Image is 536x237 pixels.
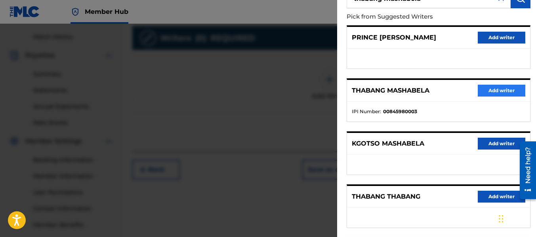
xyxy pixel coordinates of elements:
span: Member Hub [85,7,128,16]
button: Add writer [478,32,525,44]
img: MLC Logo [10,6,40,17]
p: PRINCE [PERSON_NAME] [352,33,436,42]
button: Add writer [478,85,525,97]
div: Drag [499,207,504,231]
button: Add writer [478,138,525,150]
button: Add writer [478,191,525,203]
span: IPI Number : [352,108,381,115]
p: Pick from Suggested Writers [347,8,485,25]
p: THABANG MASHABELA [352,86,429,95]
img: Top Rightsholder [71,7,80,17]
strong: 00845980003 [383,108,417,115]
p: KGOTSO MASHABELA [352,139,424,148]
iframe: Chat Widget [496,199,536,237]
iframe: Resource Center [514,138,536,202]
p: THABANG THABANG [352,192,420,201]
